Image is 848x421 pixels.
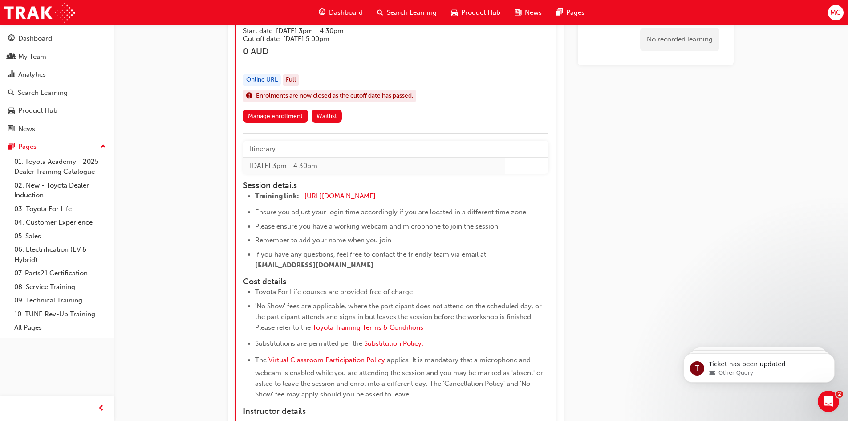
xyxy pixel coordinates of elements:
h5: Start date: [DATE] 3pm - 4:30pm [243,27,461,35]
a: 07. Parts21 Certification [11,266,110,280]
span: Please ensure you have a working webcam and microphone to join the session [255,222,498,230]
span: Training link: [255,192,299,200]
span: News [525,8,542,18]
a: 10. TUNE Rev-Up Training [11,307,110,321]
a: News [4,121,110,137]
a: Virtual Classroom Participation Policy [268,356,385,364]
span: pages-icon [556,7,563,18]
span: car-icon [451,7,458,18]
div: Full [283,74,299,86]
span: up-icon [100,141,106,153]
a: Manage enrollment [243,110,308,123]
a: Toyota Training Terms & Conditions [312,323,423,331]
a: 06. Electrification (EV & Hybrid) [11,243,110,266]
span: applies. It is mandatory that a microphone and webcam is enabled while you are attending the sess... [255,356,545,398]
span: people-icon [8,53,15,61]
a: 04. Customer Experience [11,216,110,229]
span: chart-icon [8,71,15,79]
div: Dashboard [18,33,52,44]
a: 08. Service Training [11,280,110,294]
button: Waitlist [312,110,342,123]
span: search-icon [8,89,14,97]
span: prev-icon [98,403,105,414]
iframe: Intercom notifications message [670,335,848,397]
a: guage-iconDashboard [312,4,370,22]
span: Enrolments are now closed as the cutoff date has passed. [256,91,413,101]
span: search-icon [377,7,383,18]
h4: Cost details [243,277,548,287]
a: Analytics [4,66,110,83]
a: Search Learning [4,85,110,101]
span: news-icon [8,125,15,133]
span: 'No Show' fees are applicable, where the participant does not attend on the scheduled day, or the... [255,302,544,331]
div: My Team [18,52,46,62]
div: News [18,124,35,134]
a: My Team [4,49,110,65]
th: Itinerary [243,141,505,157]
span: Waitlist [316,112,337,120]
span: Ensure you adjust your login time accordingly if you are located in a different time zone [255,208,526,216]
h4: Session details [243,181,532,191]
span: 2 [836,391,843,398]
iframe: Intercom live chat [818,391,839,412]
button: Pages [4,139,110,155]
span: guage-icon [8,35,15,43]
span: The [255,356,267,364]
a: [URL][DOMAIN_NAME] [304,192,376,200]
a: 03. Toyota For Life [11,202,110,216]
a: Substitution Policy. [364,339,423,347]
span: [EMAIL_ADDRESS][DOMAIN_NAME] [255,261,373,269]
a: pages-iconPages [549,4,592,22]
span: car-icon [8,107,15,115]
a: search-iconSearch Learning [370,4,444,22]
a: 09. Technical Training [11,294,110,307]
span: exclaim-icon [246,90,252,102]
h5: Cut off date: [DATE] 5:00pm [243,35,461,43]
span: MC [830,8,841,18]
span: guage-icon [319,7,325,18]
a: 01. Toyota Academy - 2025 Dealer Training Catalogue [11,155,110,179]
div: Pages [18,142,37,152]
button: MC [828,5,844,20]
div: Analytics [18,69,46,80]
a: news-iconNews [507,4,549,22]
a: Product Hub [4,102,110,119]
h3: 0 AUD [243,46,475,57]
a: 02. New - Toyota Dealer Induction [11,179,110,202]
span: Search Learning [387,8,437,18]
span: pages-icon [8,143,15,151]
span: news-icon [515,7,521,18]
div: Product Hub [18,106,57,116]
span: Pages [566,8,584,18]
div: No recorded learning [640,28,719,51]
h4: Instructor details [243,407,548,417]
span: Product Hub [461,8,500,18]
button: DashboardMy TeamAnalyticsSearch LearningProduct HubNews [4,29,110,139]
span: Toyota For Life courses are provided free of charge [255,288,413,296]
img: Trak [4,3,75,23]
span: Substitutions are permitted per the [255,339,362,347]
div: Search Learning [18,88,68,98]
span: Dashboard [329,8,363,18]
span: Remember to add your name when you join [255,236,391,244]
div: Online URL [243,74,281,86]
a: All Pages [11,321,110,335]
a: 05. Sales [11,229,110,243]
a: Dashboard [4,30,110,47]
a: car-iconProduct Hub [444,4,507,22]
td: [DATE] 3pm - 4:30pm [243,157,505,174]
span: If you have any questions, feel free to contact the friendly team via email at [255,250,486,258]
